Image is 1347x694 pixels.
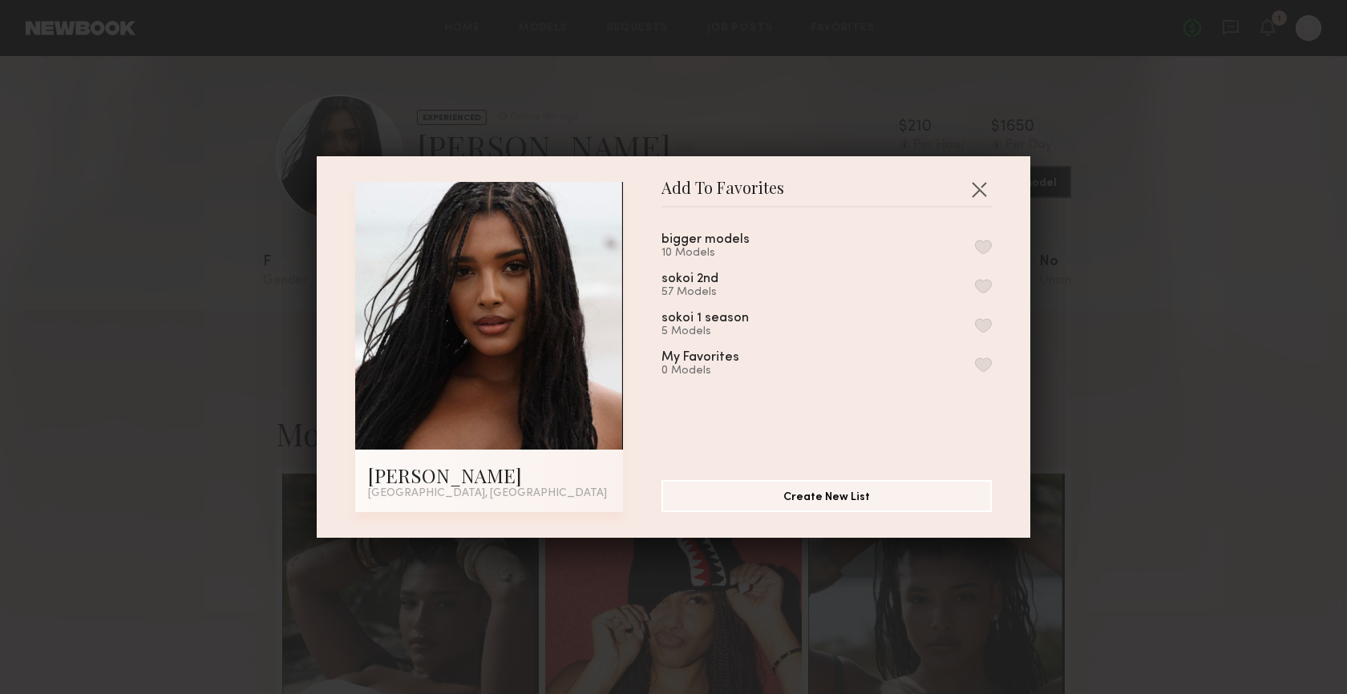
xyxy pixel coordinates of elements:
[661,247,788,260] div: 10 Models
[661,312,749,325] div: sokoi 1 season
[661,286,757,299] div: 57 Models
[661,182,784,206] span: Add To Favorites
[661,325,787,338] div: 5 Models
[661,480,992,512] button: Create New List
[966,176,992,202] button: Close
[661,351,739,365] div: My Favorites
[368,488,610,499] div: [GEOGRAPHIC_DATA], [GEOGRAPHIC_DATA]
[368,462,610,488] div: [PERSON_NAME]
[661,233,750,247] div: bigger models
[661,365,778,377] div: 0 Models
[661,272,718,286] div: sokoi 2nd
